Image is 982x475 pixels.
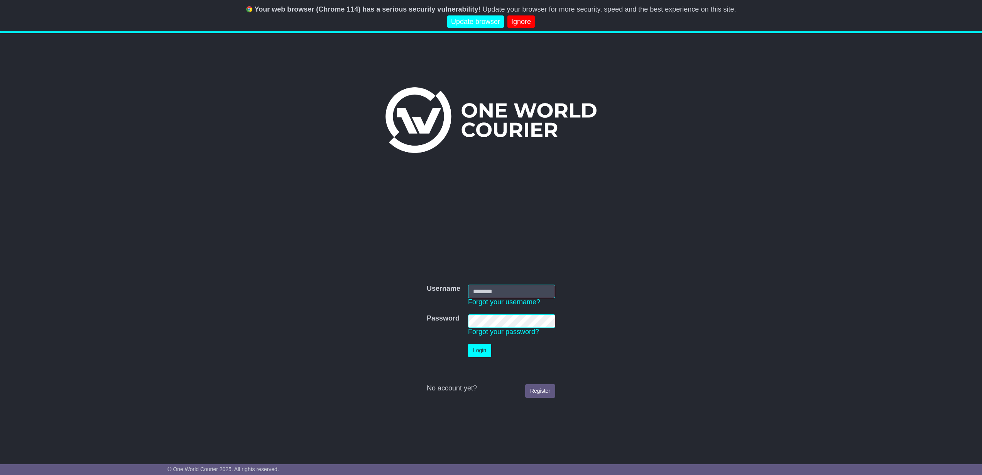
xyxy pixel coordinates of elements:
span: © One World Courier 2025. All rights reserved. [167,466,279,472]
img: One World [385,87,596,153]
a: Ignore [507,15,535,28]
button: Login [468,344,491,357]
a: Forgot your username? [468,298,540,306]
label: Username [427,285,460,293]
b: Your web browser (Chrome 114) has a serious security vulnerability! [255,5,481,13]
label: Password [427,314,460,323]
a: Forgot your password? [468,328,539,336]
span: Update your browser for more security, speed and the best experience on this site. [482,5,736,13]
div: No account yet? [427,384,555,393]
a: Register [525,384,555,398]
a: Update browser [447,15,504,28]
